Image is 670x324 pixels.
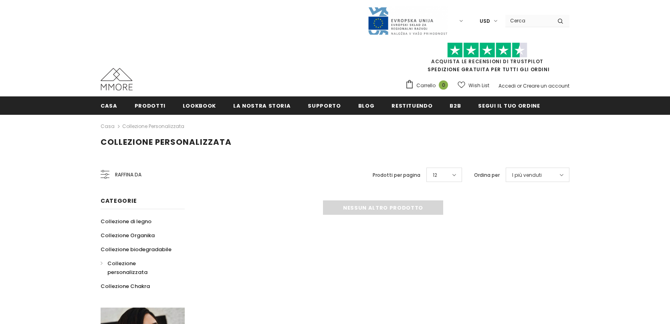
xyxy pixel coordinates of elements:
span: Collezione Chakra [101,282,150,290]
span: Carrello [416,82,436,90]
a: Casa [101,96,117,114]
img: Casi MMORE [101,68,133,90]
span: Collezione biodegradabile [101,246,172,253]
span: SPEDIZIONE GRATUITA PER TUTTI GLI ORDINI [405,46,569,73]
a: supporto [308,96,341,114]
a: Carrello 0 [405,80,452,92]
a: Segui il tuo ordine [478,96,540,114]
span: La nostra storia [233,102,291,110]
span: Segui il tuo ordine [478,102,540,110]
a: Collezione di legno [101,214,151,228]
span: or [517,82,522,89]
label: Ordina per [474,171,500,179]
span: Collezione personalizzata [107,260,147,276]
span: Raffina da [115,170,141,179]
span: B2B [450,102,461,110]
span: Casa [101,102,117,110]
a: Accedi [498,82,516,89]
span: 12 [433,171,437,179]
img: Javni Razpis [367,6,448,36]
span: Collezione personalizzata [101,136,232,148]
a: Collezione personalizzata [122,123,184,130]
a: Acquista le recensioni di TrustPilot [431,58,543,65]
a: B2B [450,96,461,114]
label: Prodotti per pagina [373,171,420,179]
a: Javni Razpis [367,17,448,24]
a: La nostra storia [233,96,291,114]
a: Restituendo [392,96,432,114]
span: Lookbook [183,102,216,110]
span: USD [480,17,490,25]
span: Wish List [468,82,489,90]
input: Search Site [505,15,551,26]
a: Creare un account [523,82,569,89]
a: Lookbook [183,96,216,114]
a: Prodotti [135,96,165,114]
a: Blog [358,96,375,114]
a: Collezione Organika [101,228,155,242]
img: Fidati di Pilot Stars [447,42,527,58]
a: Collezione biodegradabile [101,242,172,256]
span: Collezione Organika [101,232,155,239]
a: Wish List [458,78,489,92]
a: Casa [101,122,115,131]
span: I più venduti [512,171,542,179]
span: Blog [358,102,375,110]
span: 0 [439,80,448,90]
a: Collezione Chakra [101,279,150,293]
span: Collezione di legno [101,218,151,225]
a: Collezione personalizzata [101,256,176,279]
span: Restituendo [392,102,432,110]
span: supporto [308,102,341,110]
span: Prodotti [135,102,165,110]
span: Categorie [101,197,137,205]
